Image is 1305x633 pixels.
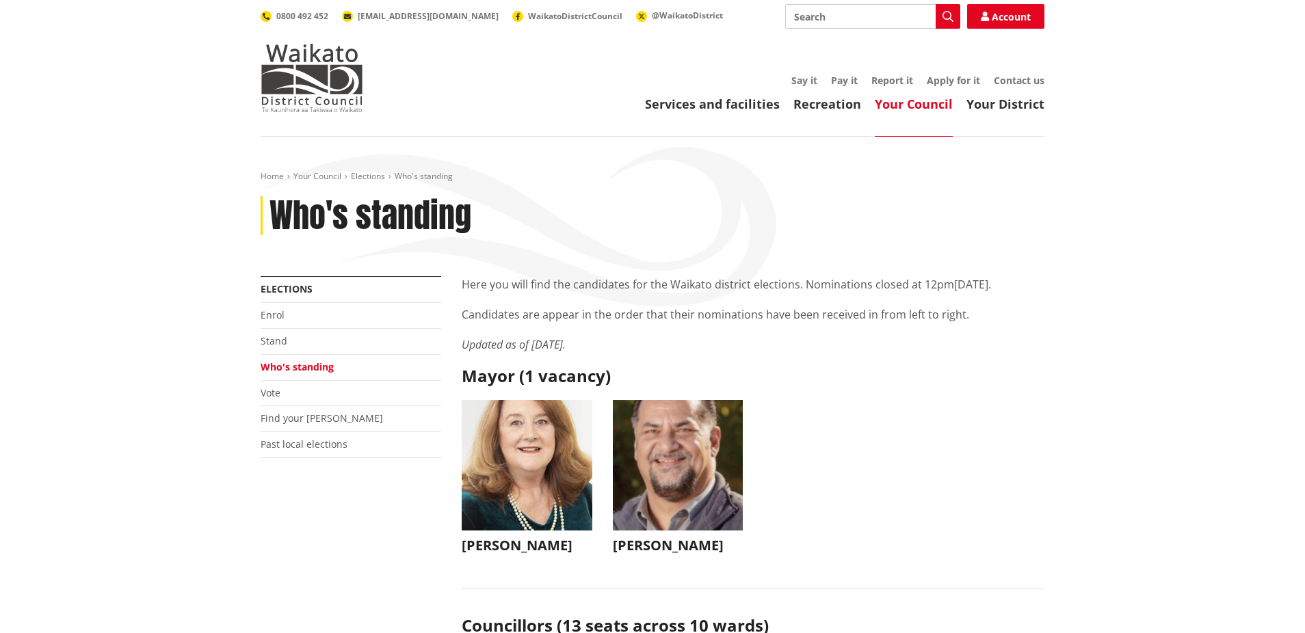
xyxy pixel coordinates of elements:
[613,400,743,530] img: WO-M__BECH_A__EWN4j
[462,537,592,554] h3: [PERSON_NAME]
[791,74,817,87] a: Say it
[261,170,284,182] a: Home
[927,74,980,87] a: Apply for it
[793,96,861,112] a: Recreation
[276,10,328,22] span: 0800 492 452
[261,386,280,399] a: Vote
[462,364,611,387] strong: Mayor (1 vacancy)
[462,400,592,530] img: WO-M__CHURCH_J__UwGuY
[966,96,1044,112] a: Your District
[261,437,347,450] a: Past local elections
[261,334,287,347] a: Stand
[261,282,313,295] a: Elections
[994,74,1044,87] a: Contact us
[261,10,328,22] a: 0800 492 452
[871,74,913,87] a: Report it
[652,10,723,21] span: @WaikatoDistrict
[875,96,953,112] a: Your Council
[528,10,622,22] span: WaikatoDistrictCouncil
[261,308,285,321] a: Enrol
[293,170,341,182] a: Your Council
[342,10,499,22] a: [EMAIL_ADDRESS][DOMAIN_NAME]
[512,10,622,22] a: WaikatoDistrictCouncil
[351,170,385,182] a: Elections
[613,537,743,554] h3: [PERSON_NAME]
[462,306,1044,323] p: Candidates are appear in the order that their nominations have been received in from left to right.
[261,44,363,112] img: Waikato District Council - Te Kaunihera aa Takiwaa o Waikato
[967,4,1044,29] a: Account
[395,170,453,182] span: Who's standing
[261,360,334,373] a: Who's standing
[261,171,1044,183] nav: breadcrumb
[613,400,743,561] button: [PERSON_NAME]
[636,10,723,21] a: @WaikatoDistrict
[831,74,858,87] a: Pay it
[358,10,499,22] span: [EMAIL_ADDRESS][DOMAIN_NAME]
[785,4,960,29] input: Search input
[462,400,592,561] button: [PERSON_NAME]
[462,276,1044,293] p: Here you will find the candidates for the Waikato district elections. Nominations closed at 12pm[...
[462,337,566,352] em: Updated as of [DATE].
[261,412,383,425] a: Find your [PERSON_NAME]
[269,196,471,236] h1: Who's standing
[645,96,780,112] a: Services and facilities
